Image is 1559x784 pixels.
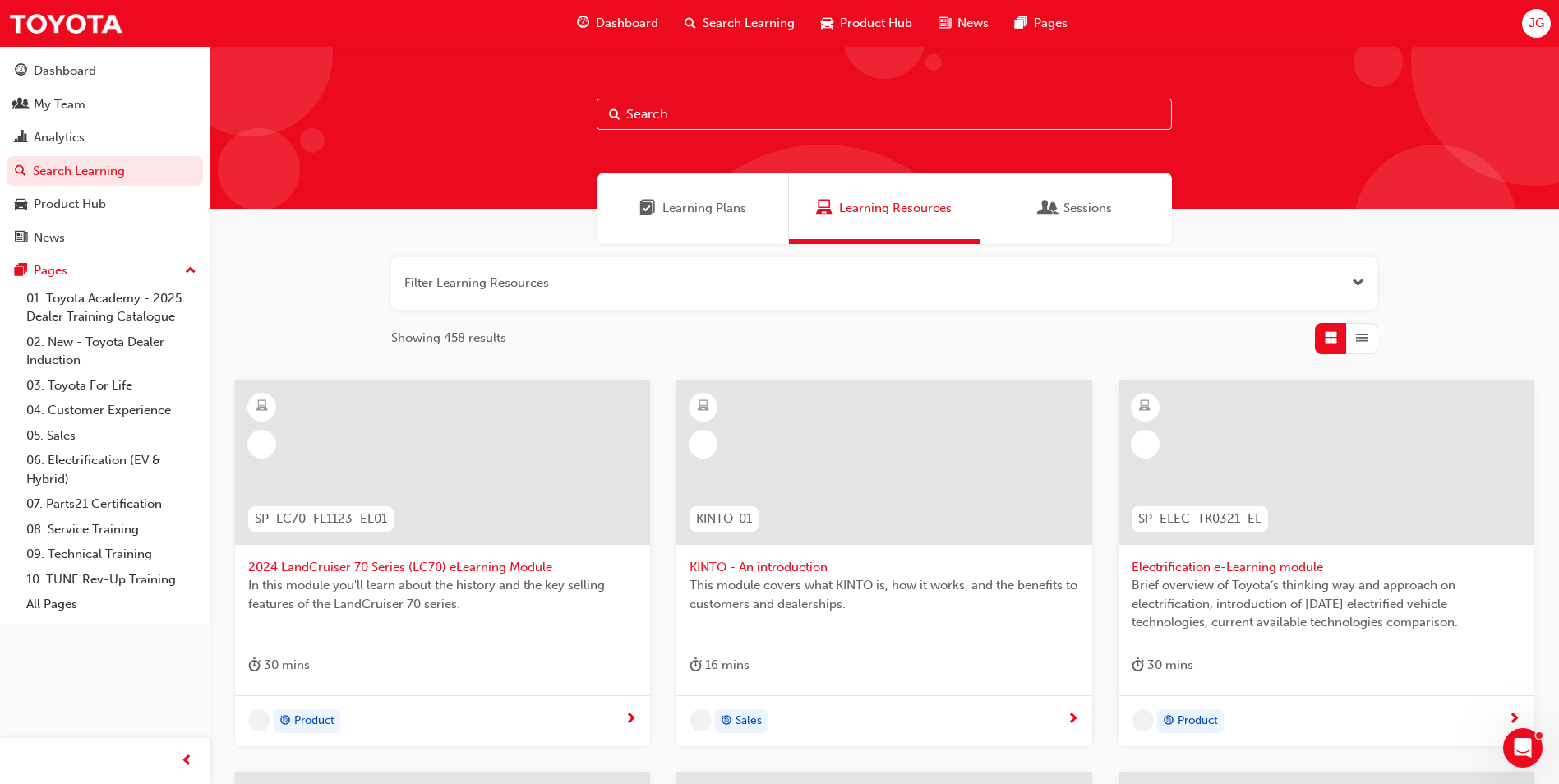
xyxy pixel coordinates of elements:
[597,99,1172,130] input: Search...
[34,261,67,280] div: Pages
[7,156,203,187] a: Search Learning
[294,712,334,731] span: Product
[1015,13,1027,34] span: pages-icon
[690,558,1078,577] span: KINTO - An introduction
[577,13,589,34] span: guage-icon
[20,286,203,330] a: 01. Toyota Academy - 2025 Dealer Training Catalogue
[676,380,1091,747] a: KINTO-01KINTO - An introductionThis module covers what KINTO is, how it works, and the benefits t...
[20,423,203,449] a: 05. Sales
[1178,712,1218,731] span: Product
[1356,329,1368,348] span: List
[7,53,203,256] button: DashboardMy TeamAnalyticsSearch LearningProduct HubNews
[7,122,203,153] a: Analytics
[15,98,27,113] span: people-icon
[20,517,203,542] a: 08. Service Training
[248,558,637,577] span: 2024 LandCruiser 70 Series (LC70) eLearning Module
[34,128,85,147] div: Analytics
[1132,709,1154,731] span: undefined-icon
[690,655,702,676] span: duration-icon
[939,13,951,34] span: news-icon
[690,655,750,676] div: 16 mins
[34,62,96,81] div: Dashboard
[821,13,833,34] span: car-icon
[15,264,27,279] span: pages-icon
[1132,558,1520,577] span: Electrification e-Learning module
[685,13,696,34] span: search-icon
[1352,274,1364,293] button: Open the filter
[696,510,752,528] span: KINTO-01
[7,256,203,286] button: Pages
[34,195,106,214] div: Product Hub
[980,173,1172,244] a: SessionsSessions
[1163,711,1174,732] span: target-icon
[662,199,746,218] span: Learning Plans
[925,7,1002,40] a: news-iconNews
[20,373,203,399] a: 03. Toyota For Life
[736,712,762,731] span: Sales
[1132,576,1520,632] span: Brief overview of Toyota’s thinking way and approach on electrification, introduction of [DATE] e...
[1132,655,1144,676] span: duration-icon
[34,95,85,114] div: My Team
[839,199,952,218] span: Learning Resources
[248,655,310,676] div: 30 mins
[34,228,65,247] div: News
[1067,713,1079,727] span: next-icon
[1034,14,1068,33] span: Pages
[185,261,196,282] span: up-icon
[625,713,637,727] span: next-icon
[15,131,27,145] span: chart-icon
[1529,14,1544,33] span: JG
[235,380,650,747] a: SP_LC70_FL1123_EL012024 LandCruiser 70 Series (LC70) eLearning ModuleIn this module you'll learn ...
[789,173,980,244] a: Learning ResourcesLearning Resources
[721,711,732,732] span: target-icon
[1522,9,1551,38] button: JG
[7,90,203,120] a: My Team
[7,56,203,86] a: Dashboard
[690,709,712,731] span: undefined-icon
[391,329,506,348] span: Showing 458 results
[248,709,270,731] span: undefined-icon
[20,542,203,567] a: 09. Technical Training
[1132,655,1193,676] div: 30 mins
[1508,713,1520,727] span: next-icon
[20,448,203,491] a: 06. Electrification (EV & Hybrid)
[671,7,808,40] a: search-iconSearch Learning
[957,14,989,33] span: News
[279,711,291,732] span: target-icon
[8,5,123,42] img: Trak
[816,199,833,218] span: Learning Resources
[20,398,203,423] a: 04. Customer Experience
[15,231,27,246] span: news-icon
[1063,199,1112,218] span: Sessions
[15,197,27,212] span: car-icon
[1119,380,1534,747] a: SP_ELEC_TK0321_ELElectrification e-Learning moduleBrief overview of Toyota’s thinking way and app...
[609,105,620,124] span: Search
[639,199,656,218] span: Learning Plans
[20,592,203,617] a: All Pages
[20,567,203,593] a: 10. TUNE Rev-Up Training
[1002,7,1081,40] a: pages-iconPages
[1139,396,1151,417] span: learningResourceType_ELEARNING-icon
[255,510,387,528] span: SP_LC70_FL1123_EL01
[1325,329,1337,348] span: Grid
[596,14,658,33] span: Dashboard
[181,751,193,772] span: prev-icon
[1040,199,1057,218] span: Sessions
[698,396,709,417] span: learningResourceType_ELEARNING-icon
[690,576,1078,613] span: This module covers what KINTO is, how it works, and the benefits to customers and dealerships.
[1138,510,1261,528] span: SP_ELEC_TK0321_EL
[20,491,203,517] a: 07. Parts21 Certification
[564,7,671,40] a: guage-iconDashboard
[15,164,26,179] span: search-icon
[1503,728,1543,768] iframe: Intercom live chat
[20,330,203,373] a: 02. New - Toyota Dealer Induction
[256,396,268,417] span: learningResourceType_ELEARNING-icon
[7,189,203,219] a: Product Hub
[248,576,637,613] span: In this module you'll learn about the history and the key selling features of the LandCruiser 70 ...
[7,223,203,253] a: News
[840,14,912,33] span: Product Hub
[248,655,261,676] span: duration-icon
